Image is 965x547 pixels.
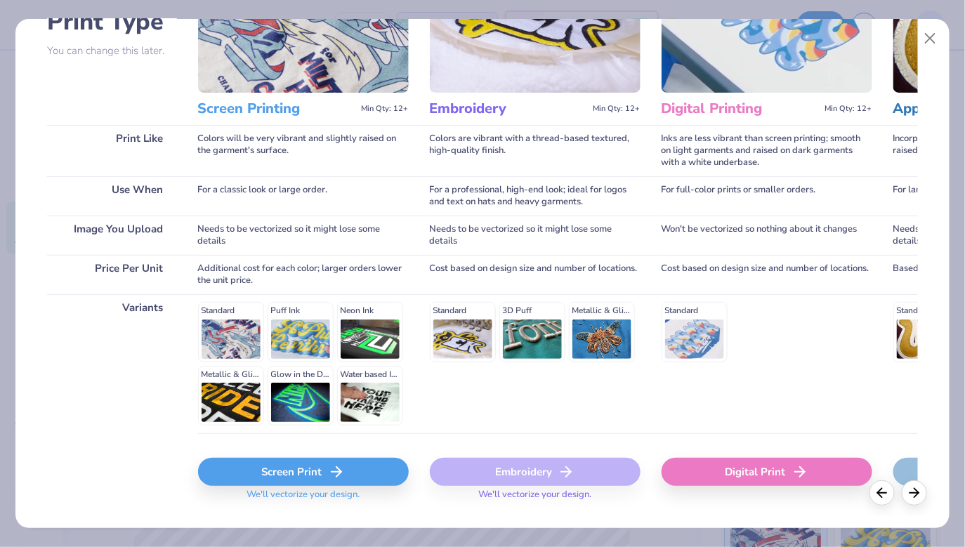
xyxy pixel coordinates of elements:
span: Min Qty: 12+ [362,104,409,114]
div: Use When [47,176,177,216]
div: Needs to be vectorized so it might lose some details [430,216,641,255]
div: Cost based on design size and number of locations. [662,255,872,294]
button: Close [917,25,944,52]
div: Price Per Unit [47,255,177,294]
div: Digital Print [662,458,872,486]
h3: Screen Printing [198,100,356,118]
div: Embroidery [430,458,641,486]
div: For a professional, high-end look; ideal for logos and text on hats and heavy garments. [430,176,641,216]
div: Cost based on design size and number of locations. [430,255,641,294]
div: Variants [47,294,177,433]
span: We'll vectorize your design. [473,489,597,509]
span: Min Qty: 12+ [825,104,872,114]
p: You can change this later. [47,45,177,57]
div: For full-color prints or smaller orders. [662,176,872,216]
div: Colors are vibrant with a thread-based textured, high-quality finish. [430,125,641,176]
div: Colors will be very vibrant and slightly raised on the garment's surface. [198,125,409,176]
div: Additional cost for each color; larger orders lower the unit price. [198,255,409,294]
div: Image You Upload [47,216,177,255]
div: Inks are less vibrant than screen printing; smooth on light garments and raised on dark garments ... [662,125,872,176]
div: For a classic look or large order. [198,176,409,216]
div: Print Like [47,125,177,176]
div: Needs to be vectorized so it might lose some details [198,216,409,255]
div: Won't be vectorized so nothing about it changes [662,216,872,255]
span: We'll vectorize your design. [241,489,365,509]
h3: Digital Printing [662,100,820,118]
span: Min Qty: 12+ [593,104,641,114]
div: Screen Print [198,458,409,486]
h3: Embroidery [430,100,588,118]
